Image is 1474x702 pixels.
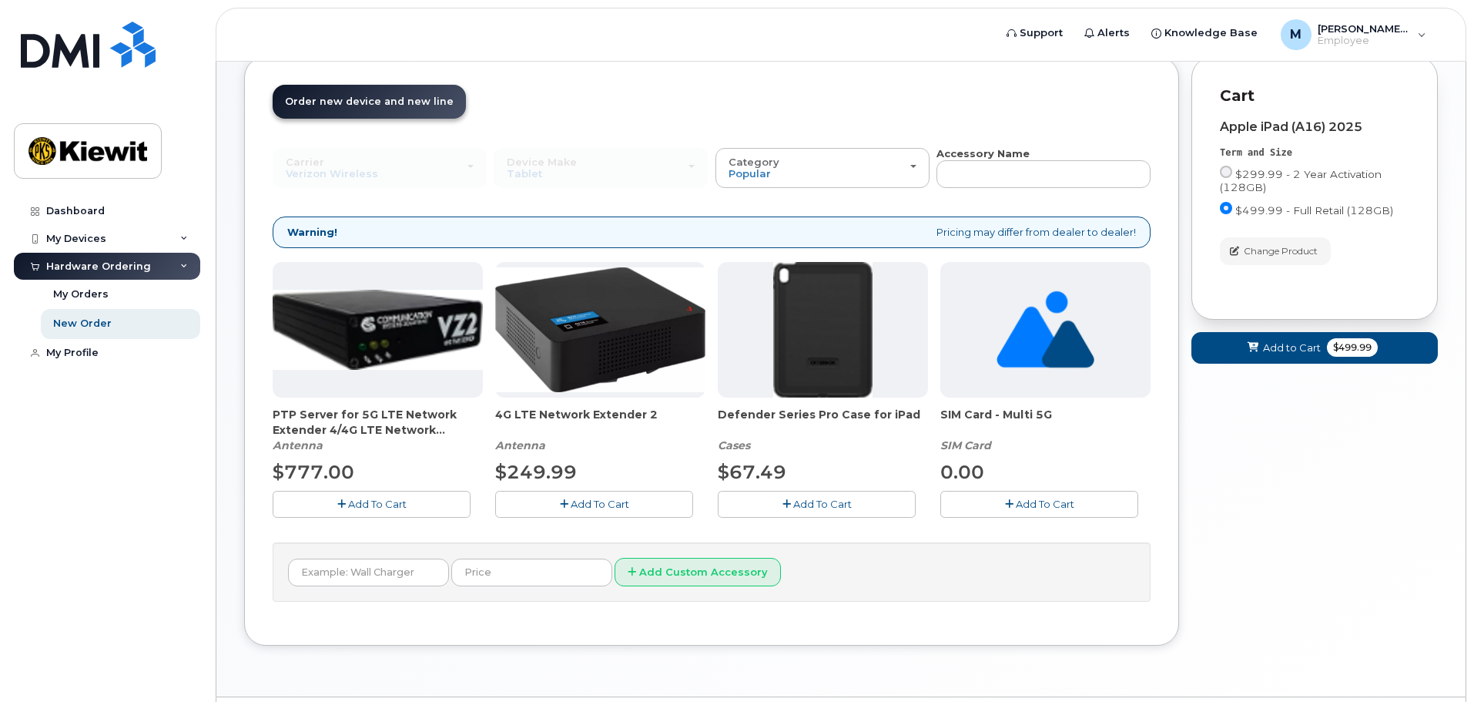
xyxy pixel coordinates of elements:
img: Casa_Sysem.png [273,290,483,370]
strong: Warning! [287,225,337,240]
button: Add Custom Accessory [615,558,781,586]
em: Cases [718,438,750,452]
span: Add To Cart [571,498,629,510]
img: defenderipad10thgen.png [773,262,873,398]
span: Alerts [1097,25,1130,41]
iframe: Messenger Launcher [1407,635,1462,690]
span: Popular [729,167,771,180]
span: $499.99 [1327,338,1378,357]
input: $299.99 - 2 Year Activation (128GB) [1220,166,1232,178]
div: Mauricio.Davila [1270,19,1437,50]
span: Knowledge Base [1164,25,1258,41]
span: Change Product [1244,244,1318,258]
span: $777.00 [273,461,354,483]
span: Support [1020,25,1063,41]
span: $67.49 [718,461,786,483]
span: M [1290,25,1301,44]
div: Term and Size [1220,146,1409,160]
img: 4glte_extender.png [495,267,705,391]
button: Category Popular [715,148,930,188]
input: Example: Wall Charger [288,559,449,586]
span: Order new device and new line [285,96,454,107]
div: Pricing may differ from dealer to dealer! [273,217,1151,248]
button: Add To Cart [273,491,471,518]
div: PTP Server for 5G LTE Network Extender 4/4G LTE Network Extender 3 [273,407,483,453]
span: 4G LTE Network Extender 2 [495,407,705,438]
span: SIM Card - Multi 5G [940,407,1151,438]
button: Add To Cart [495,491,693,518]
span: Add To Cart [348,498,407,510]
a: Knowledge Base [1141,18,1268,49]
span: Category [729,156,779,168]
div: Apple iPad (A16) 2025 [1220,120,1409,134]
em: Antenna [273,438,323,452]
input: $499.99 - Full Retail (128GB) [1220,202,1232,214]
span: Add To Cart [793,498,852,510]
button: Change Product [1220,237,1331,264]
button: Add to Cart $499.99 [1191,332,1438,364]
em: Antenna [495,438,545,452]
span: $249.99 [495,461,577,483]
img: no_image_found-2caef05468ed5679b831cfe6fc140e25e0c280774317ffc20a367ab7fd17291e.png [997,262,1094,398]
span: PTP Server for 5G LTE Network Extender 4/4G LTE Network Extender 3 [273,407,483,438]
strong: Accessory Name [936,147,1030,160]
input: Price [451,559,612,586]
span: Add to Cart [1263,341,1321,355]
span: Defender Series Pro Case for iPad [718,407,928,438]
em: SIM Card [940,438,991,452]
span: Add To Cart [1016,498,1074,510]
a: Alerts [1074,18,1141,49]
div: 4G LTE Network Extender 2 [495,407,705,453]
span: [PERSON_NAME].[PERSON_NAME] [1318,22,1410,35]
span: 0.00 [940,461,984,483]
button: Add To Cart [940,491,1138,518]
span: Employee [1318,35,1410,47]
div: SIM Card - Multi 5G [940,407,1151,453]
span: $299.99 - 2 Year Activation (128GB) [1220,168,1382,193]
a: Support [996,18,1074,49]
span: $499.99 - Full Retail (128GB) [1235,204,1393,217]
p: Cart [1220,85,1409,107]
div: Defender Series Pro Case for iPad [718,407,928,453]
button: Add To Cart [718,491,916,518]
